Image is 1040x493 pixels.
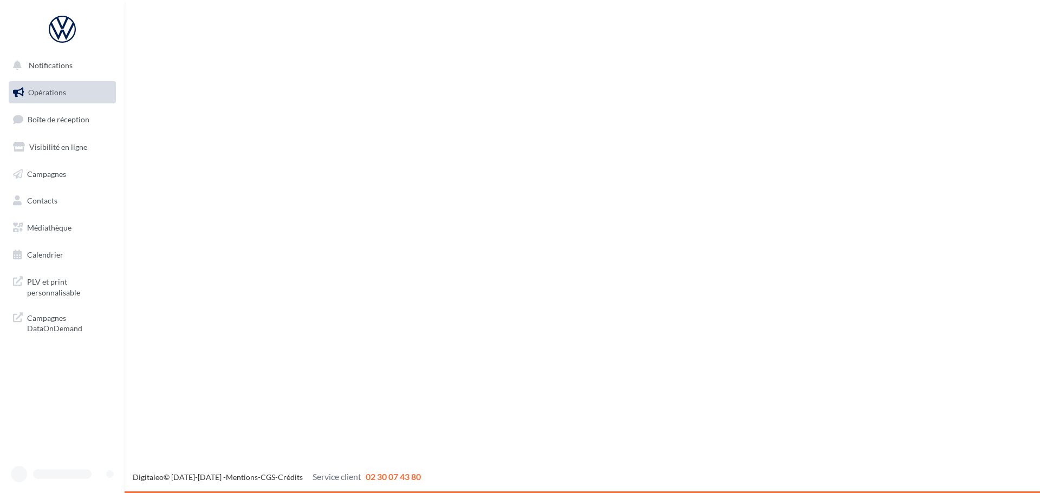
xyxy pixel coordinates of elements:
a: Visibilité en ligne [6,136,118,159]
span: Contacts [27,196,57,205]
a: Crédits [278,472,303,482]
span: Campagnes DataOnDemand [27,311,112,334]
a: Contacts [6,189,118,212]
span: Opérations [28,88,66,97]
a: Digitaleo [133,472,164,482]
a: PLV et print personnalisable [6,270,118,302]
a: Boîte de réception [6,108,118,131]
a: Opérations [6,81,118,104]
span: Visibilité en ligne [29,142,87,152]
a: Campagnes [6,163,118,186]
a: Médiathèque [6,216,118,239]
span: © [DATE]-[DATE] - - - [133,472,421,482]
a: CGS [261,472,275,482]
button: Notifications [6,54,114,77]
a: Mentions [226,472,258,482]
span: Boîte de réception [28,115,89,124]
a: Campagnes DataOnDemand [6,306,118,338]
span: PLV et print personnalisable [27,274,112,298]
span: 02 30 07 43 80 [366,471,421,482]
span: Calendrier [27,250,63,259]
span: Notifications [29,61,73,70]
span: Service client [313,471,361,482]
span: Campagnes [27,169,66,178]
a: Calendrier [6,244,118,266]
span: Médiathèque [27,223,71,232]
